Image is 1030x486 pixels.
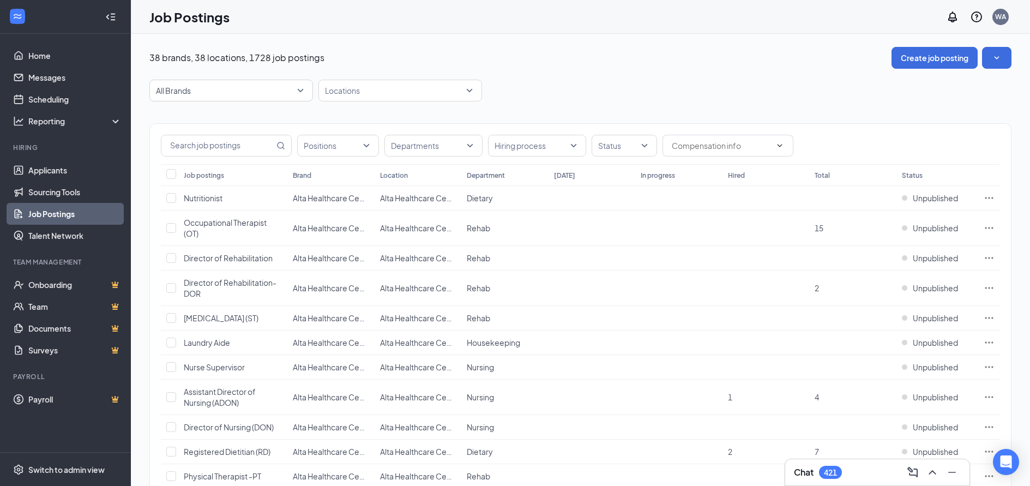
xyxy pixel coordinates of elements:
div: Job postings [184,171,224,180]
span: Laundry Aide [184,338,230,347]
div: Open Intercom Messenger [993,449,1019,475]
td: Housekeeping [461,331,549,355]
svg: Settings [13,464,24,475]
td: Alta Healthcare Center of Camarillo [287,246,375,271]
svg: Analysis [13,116,24,127]
svg: Minimize [945,466,959,479]
span: Unpublished [913,223,958,233]
td: Alta Healthcare Center of Camarillo [375,306,462,331]
div: Brand [293,171,311,180]
svg: ChevronDown [775,141,784,150]
svg: Ellipses [984,392,995,403]
span: Unpublished [913,283,958,293]
span: Registered Dietitian (RD) [184,447,270,457]
a: Home [28,45,122,67]
td: Alta Healthcare Center of Camarillo [287,380,375,415]
span: Alta Healthcare Center of [GEOGRAPHIC_DATA] [380,193,551,203]
button: ComposeMessage [904,464,921,481]
svg: Notifications [946,10,959,23]
svg: Ellipses [984,422,995,433]
span: Unpublished [913,446,958,457]
td: Alta Healthcare Center of Camarillo [287,440,375,464]
input: Search job postings [161,135,274,156]
td: Alta Healthcare Center of Camarillo [375,440,462,464]
td: Alta Healthcare Center of Camarillo [375,355,462,380]
div: Location [380,171,408,180]
td: Alta Healthcare Center of Camarillo [287,211,375,246]
span: Nurse Supervisor [184,362,245,372]
span: Director of Nursing (DON) [184,422,274,432]
svg: Ellipses [984,253,995,263]
span: Alta Healthcare Center of [GEOGRAPHIC_DATA] [293,362,464,372]
td: Nursing [461,415,549,440]
svg: ChevronUp [926,466,939,479]
span: Rehab [467,253,490,263]
span: Alta Healthcare Center of [GEOGRAPHIC_DATA] [380,362,551,372]
span: 4 [815,392,819,402]
svg: Ellipses [984,471,995,482]
span: 2 [815,283,819,293]
span: Rehab [467,313,490,323]
h1: Job Postings [149,8,230,26]
td: Alta Healthcare Center of Camarillo [375,415,462,440]
span: Occupational Therapist (OT) [184,218,267,238]
span: Alta Healthcare Center of [GEOGRAPHIC_DATA] [380,447,551,457]
td: Alta Healthcare Center of Camarillo [287,186,375,211]
span: Alta Healthcare Center of [GEOGRAPHIC_DATA] [380,422,551,432]
svg: WorkstreamLogo [12,11,23,22]
span: Unpublished [913,422,958,433]
a: OnboardingCrown [28,274,122,296]
span: Unpublished [913,392,958,403]
button: Minimize [943,464,961,481]
svg: Ellipses [984,193,995,203]
th: [DATE] [549,164,636,186]
td: Alta Healthcare Center of Camarillo [375,246,462,271]
td: Alta Healthcare Center of Camarillo [287,331,375,355]
svg: Ellipses [984,283,995,293]
svg: SmallChevronDown [991,52,1002,63]
svg: QuestionInfo [970,10,983,23]
td: Rehab [461,211,549,246]
div: Switch to admin view [28,464,105,475]
button: SmallChevronDown [982,47,1011,69]
span: Alta Healthcare Center of [GEOGRAPHIC_DATA] [293,392,464,402]
td: Alta Healthcare Center of Camarillo [375,331,462,355]
div: Payroll [13,372,119,381]
span: Alta Healthcare Center of [GEOGRAPHIC_DATA] [380,392,551,402]
span: Unpublished [913,253,958,263]
th: Hired [722,164,810,186]
a: DocumentsCrown [28,317,122,339]
span: Alta Healthcare Center of [GEOGRAPHIC_DATA] [380,471,551,481]
button: Create job posting [892,47,978,69]
span: Rehab [467,283,490,293]
td: Rehab [461,271,549,306]
span: 15 [815,223,823,233]
span: Nursing [467,362,494,372]
span: Alta Healthcare Center of [GEOGRAPHIC_DATA] [380,283,551,293]
span: Alta Healthcare Center of [GEOGRAPHIC_DATA] [380,313,551,323]
td: Alta Healthcare Center of Camarillo [375,186,462,211]
p: 38 brands, 38 locations, 1728 job postings [149,52,324,64]
th: In progress [635,164,722,186]
a: Sourcing Tools [28,181,122,203]
td: Rehab [461,306,549,331]
td: Alta Healthcare Center of Camarillo [375,380,462,415]
input: Compensation info [672,140,771,152]
div: Department [467,171,505,180]
span: Unpublished [913,193,958,203]
div: 421 [824,468,837,477]
span: Alta Healthcare Center of [GEOGRAPHIC_DATA] [293,313,464,323]
svg: Ellipses [984,362,995,373]
span: Alta Healthcare Center of [GEOGRAPHIC_DATA] [293,193,464,203]
td: Alta Healthcare Center of Camarillo [287,355,375,380]
td: Alta Healthcare Center of Camarillo [287,415,375,440]
span: Nursing [467,422,494,432]
span: Dietary [467,447,493,457]
a: Messages [28,67,122,88]
span: Nutritionist [184,193,222,203]
div: Team Management [13,257,119,267]
h3: Chat [794,466,814,478]
span: Assistant Director of Nursing (ADON) [184,387,256,407]
span: Physical Therapist -PT [184,471,261,481]
svg: Ellipses [984,337,995,348]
